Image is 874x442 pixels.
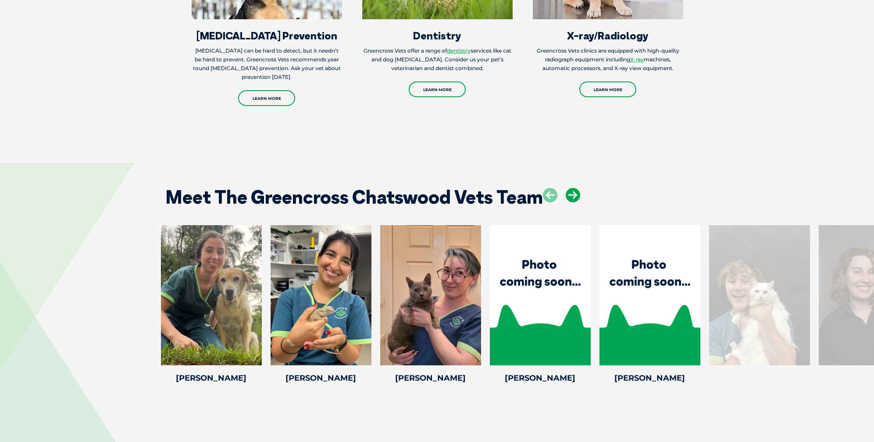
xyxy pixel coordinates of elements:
[409,81,466,97] a: Learn More
[192,46,342,81] p: [MEDICAL_DATA] can be hard to detect, but it needn’t be hard to prevent. Greencross Vets recommen...
[630,56,644,63] a: X-ray
[161,374,262,382] h4: [PERSON_NAME]
[380,374,481,382] h4: [PERSON_NAME]
[165,188,543,206] h2: Meet The Greencross Chatswood Vets Team
[490,374,591,382] h4: [PERSON_NAME]
[533,46,683,73] p: Greencross Vets clinics are equipped with high-quality radiograph equipment including machines, a...
[579,81,636,97] a: Learn More
[447,47,471,54] a: dentistry
[238,90,295,106] a: Learn More
[599,374,700,382] h4: [PERSON_NAME]
[192,30,342,41] h3: [MEDICAL_DATA] Prevention
[362,46,513,73] p: Greencross Vets offer a range of services like cat and dog [MEDICAL_DATA]. Consider us your pet’s...
[533,30,683,41] h3: X-ray/Radiology
[362,30,513,41] h3: Dentistry
[271,374,371,382] h4: [PERSON_NAME]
